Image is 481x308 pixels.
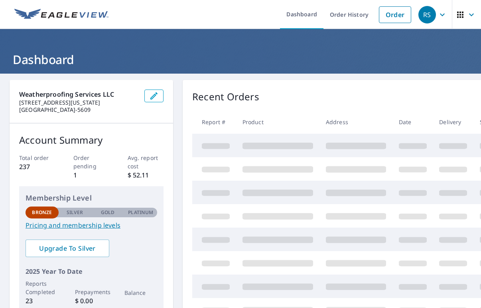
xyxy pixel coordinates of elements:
p: Balance [124,289,158,297]
p: Silver [67,209,83,216]
p: 2025 Year To Date [26,267,157,276]
th: Address [319,110,392,134]
a: Pricing and membership levels [26,220,157,230]
p: Total order [19,154,55,162]
p: Gold [101,209,114,216]
p: [GEOGRAPHIC_DATA]-5609 [19,106,138,113]
p: 1 [73,170,110,180]
p: 237 [19,162,55,172]
p: $ 52.11 [128,170,164,180]
h1: Dashboard [10,51,471,68]
p: Weatherproofing Services LLC [19,90,138,99]
p: Prepayments [75,288,108,296]
p: Recent Orders [192,90,259,104]
span: Upgrade To Silver [32,244,103,253]
p: 23 [26,296,59,306]
th: Delivery [433,110,473,134]
p: $ 0.00 [75,296,108,306]
p: Order pending [73,154,110,170]
p: Account Summary [19,133,164,147]
div: RS [418,6,436,23]
p: Platinum [128,209,153,216]
th: Product [236,110,319,134]
p: Bronze [32,209,52,216]
a: Order [379,6,411,23]
p: Membership Level [26,193,157,203]
th: Report # [192,110,236,134]
p: Reports Completed [26,279,59,296]
th: Date [392,110,433,134]
p: Avg. report cost [128,154,164,170]
p: [STREET_ADDRESS][US_STATE] [19,99,138,106]
a: Upgrade To Silver [26,240,109,257]
img: EV Logo [14,9,108,21]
